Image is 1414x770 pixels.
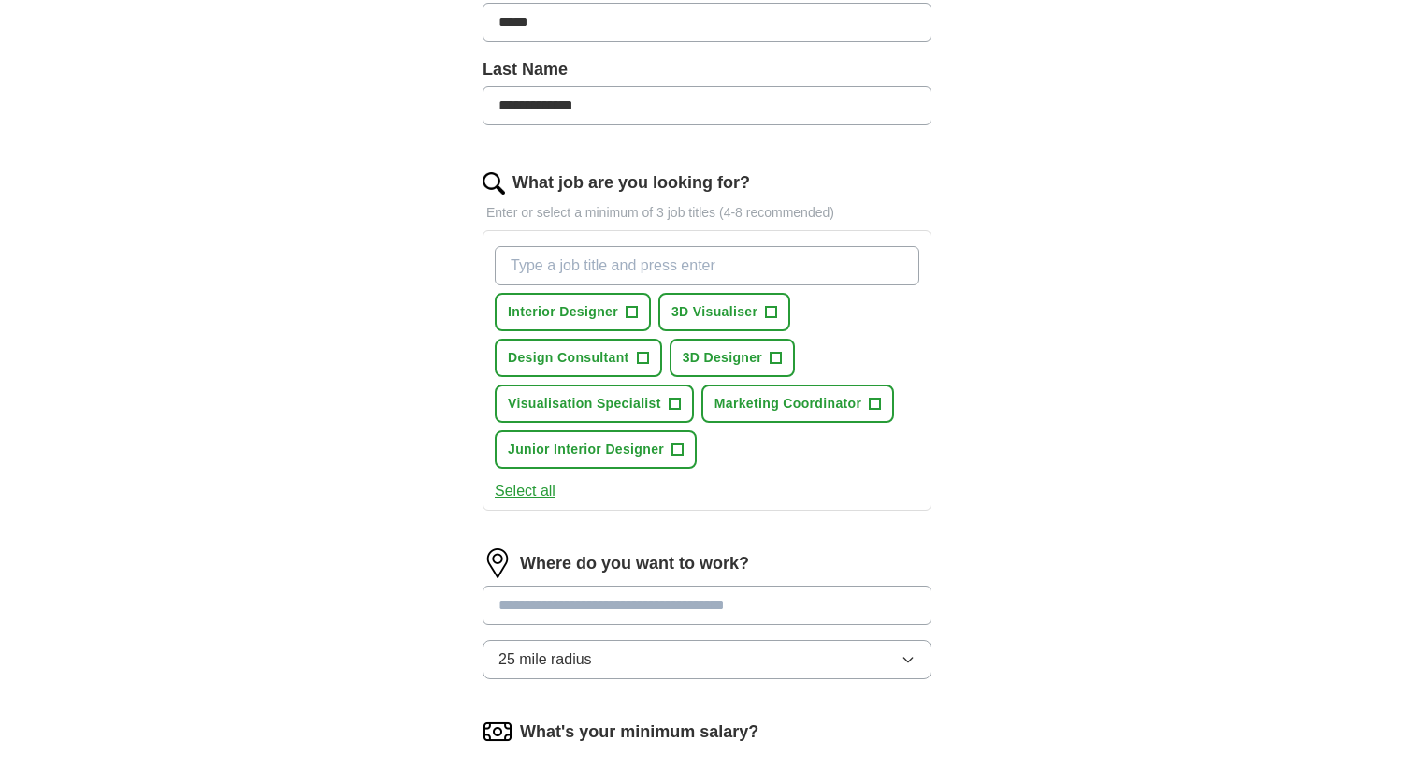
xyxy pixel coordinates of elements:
img: location.png [483,548,512,578]
button: 3D Designer [670,339,796,377]
p: Enter or select a minimum of 3 job titles (4-8 recommended) [483,203,931,223]
label: Last Name [483,57,931,82]
button: 3D Visualiser [658,293,790,331]
button: Interior Designer [495,293,651,331]
label: Where do you want to work? [520,551,749,576]
span: Design Consultant [508,348,629,368]
button: 25 mile radius [483,640,931,679]
label: What's your minimum salary? [520,719,758,745]
span: Marketing Coordinator [714,394,861,414]
label: What job are you looking for? [512,170,750,196]
span: Visualisation Specialist [508,394,661,414]
button: Junior Interior Designer [495,430,697,469]
button: Visualisation Specialist [495,385,694,423]
span: 25 mile radius [498,648,592,671]
button: Marketing Coordinator [701,385,894,423]
button: Select all [495,480,555,502]
span: Junior Interior Designer [508,440,664,459]
img: salary.png [483,717,512,747]
button: Design Consultant [495,339,662,377]
input: Type a job title and press enter [495,246,919,285]
span: Interior Designer [508,302,618,322]
span: 3D Designer [683,348,763,368]
span: 3D Visualiser [671,302,757,322]
img: search.png [483,172,505,195]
